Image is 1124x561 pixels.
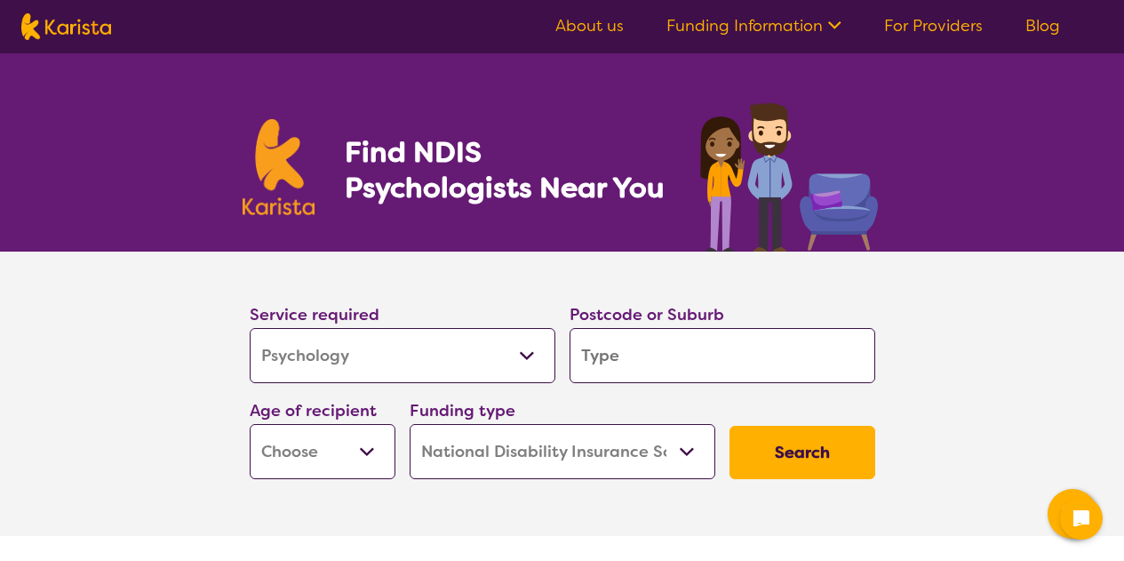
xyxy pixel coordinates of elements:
img: Karista logo [243,119,315,215]
button: Search [729,426,875,479]
label: Service required [250,304,379,325]
h1: Find NDIS Psychologists Near You [345,134,674,205]
input: Type [570,328,875,383]
a: Funding Information [666,15,841,36]
a: Blog [1025,15,1060,36]
img: Karista logo [21,13,111,40]
img: psychology [694,96,882,252]
button: Channel Menu [1048,489,1097,539]
a: About us [555,15,624,36]
label: Postcode or Suburb [570,304,724,325]
label: Funding type [410,400,515,421]
a: For Providers [884,15,983,36]
label: Age of recipient [250,400,377,421]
